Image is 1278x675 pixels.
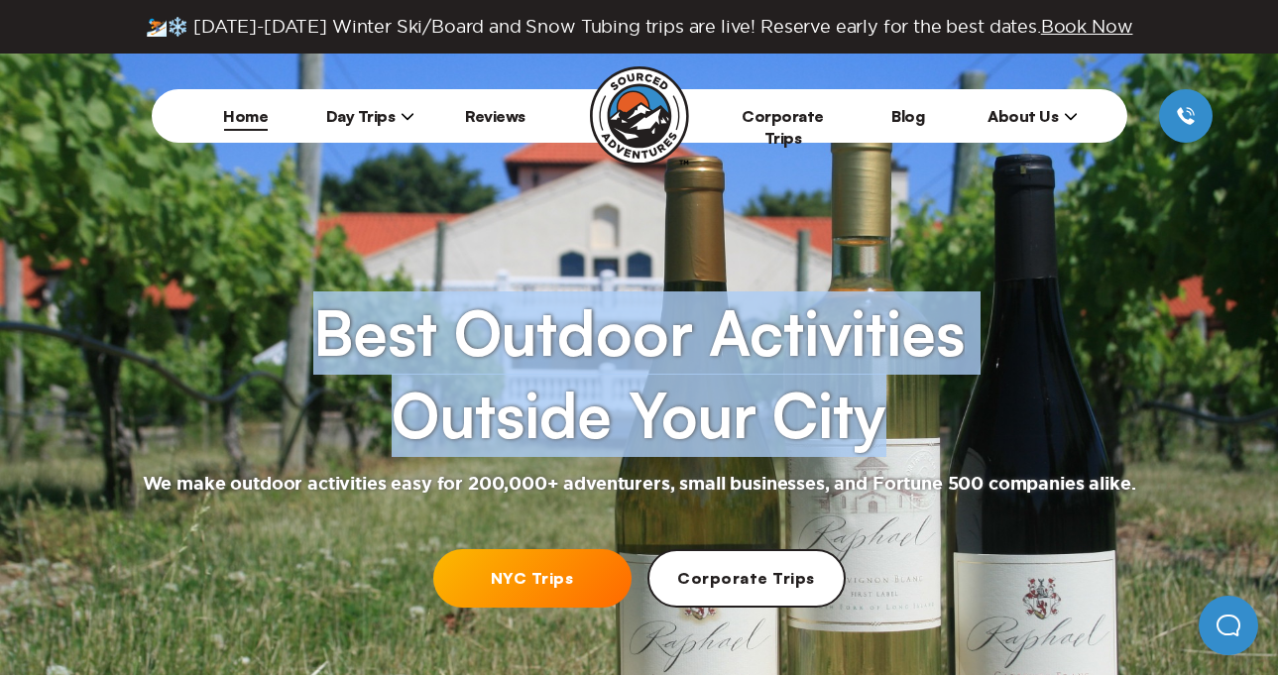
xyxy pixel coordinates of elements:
a: NYC Trips [433,549,632,608]
span: ⛷️❄️ [DATE]-[DATE] Winter Ski/Board and Snow Tubing trips are live! Reserve early for the best da... [146,16,1133,38]
h2: We make outdoor activities easy for 200,000+ adventurers, small businesses, and Fortune 500 compa... [143,473,1136,497]
a: Home [223,106,268,126]
img: Sourced Adventures company logo [590,66,689,166]
a: Reviews [465,106,525,126]
iframe: Help Scout Beacon - Open [1199,596,1258,655]
span: Book Now [1041,17,1133,36]
h1: Best Outdoor Activities Outside Your City [313,291,964,457]
span: Day Trips [326,106,415,126]
span: About Us [988,106,1078,126]
a: Corporate Trips [647,549,846,608]
a: Blog [891,106,924,126]
a: Corporate Trips [742,106,824,148]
